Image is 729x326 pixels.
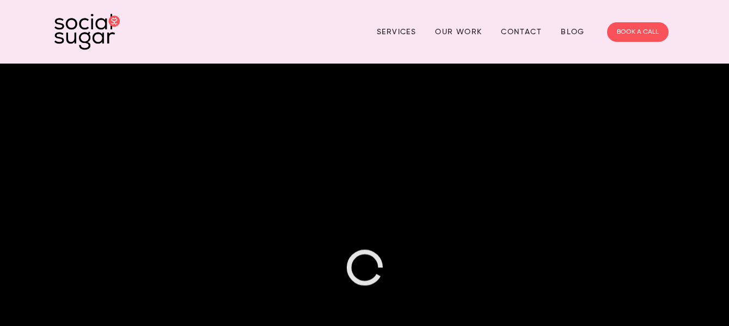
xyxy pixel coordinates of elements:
[54,14,120,50] img: SocialSugar
[501,23,542,40] a: Contact
[435,23,482,40] a: Our Work
[561,23,585,40] a: Blog
[377,23,416,40] a: Services
[607,22,669,42] a: BOOK A CALL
